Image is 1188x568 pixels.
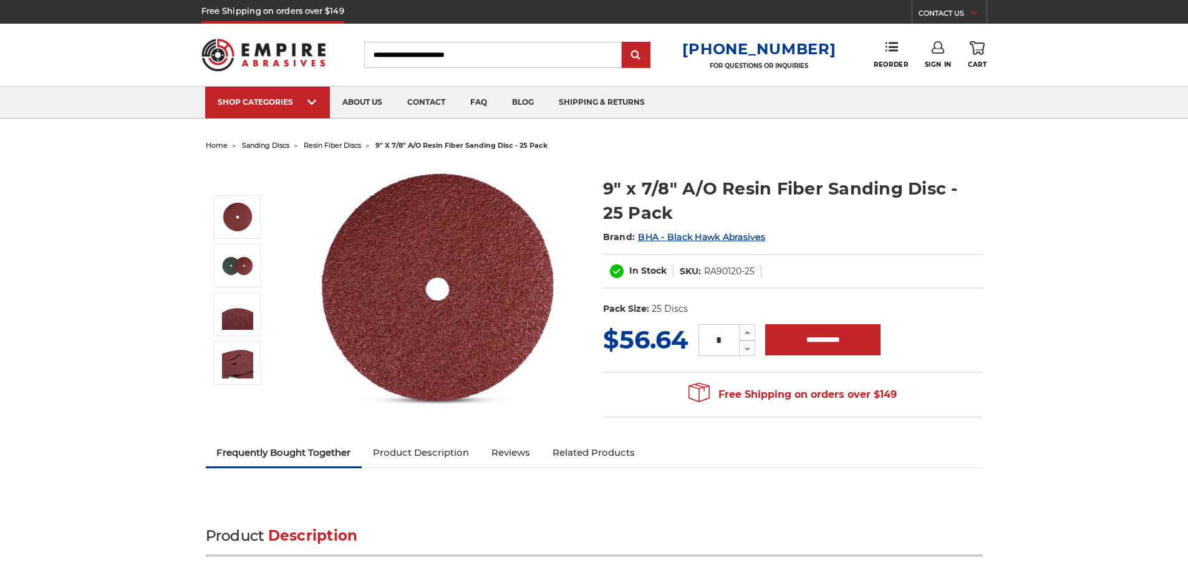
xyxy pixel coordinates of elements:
span: Reorder [874,60,908,69]
a: contact [395,87,458,118]
span: In Stock [629,265,667,276]
span: Free Shipping on orders over $149 [688,382,897,407]
a: sanding discs [242,141,289,150]
a: CONTACT US [919,6,987,24]
p: FOR QUESTIONS OR INQUIRIES [682,62,836,70]
span: 9" x 7/8" a/o resin fiber sanding disc - 25 pack [375,141,548,150]
a: Reorder [874,41,908,68]
dt: Pack Size: [603,302,649,315]
a: Frequently Bought Together [206,439,362,466]
a: faq [458,87,500,118]
img: 9" x 7/8" Aluminum Oxide Resin Fiber Disc [312,163,562,413]
dd: 25 Discs [652,302,688,315]
h1: 9" x 7/8" A/O Resin Fiber Sanding Disc - 25 Pack [603,176,983,225]
span: Product [206,527,264,544]
a: BHA - Black Hawk Abrasives [638,231,765,243]
a: blog [500,87,546,118]
a: shipping & returns [546,87,657,118]
dd: RA90120-25 [704,265,755,278]
div: SHOP CATEGORIES [218,97,317,107]
span: $56.64 [603,324,688,355]
span: Brand: [603,231,635,243]
a: about us [330,87,395,118]
img: 9" x 7/8" A/O Resin Fiber Sanding Disc - 25 Pack [222,250,253,281]
dt: SKU: [680,265,701,278]
span: Sign In [925,60,952,69]
img: 9" x 7/8" A/O Resin Fiber Sanding Disc - 25 Pack [222,347,253,378]
a: resin fiber discs [304,141,361,150]
img: 9" x 7/8" Aluminum Oxide Resin Fiber Disc [222,201,253,233]
input: Submit [624,43,649,68]
a: Related Products [541,439,646,466]
img: 9" x 7/8" A/O Resin Fiber Sanding Disc - 25 Pack [222,299,253,330]
a: Cart [968,41,987,69]
a: home [206,141,228,150]
span: Cart [968,60,987,69]
img: Empire Abrasives [201,31,326,79]
span: Description [268,527,358,544]
a: Product Description [362,439,480,466]
a: [PHONE_NUMBER] [682,40,836,58]
a: Reviews [480,439,541,466]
